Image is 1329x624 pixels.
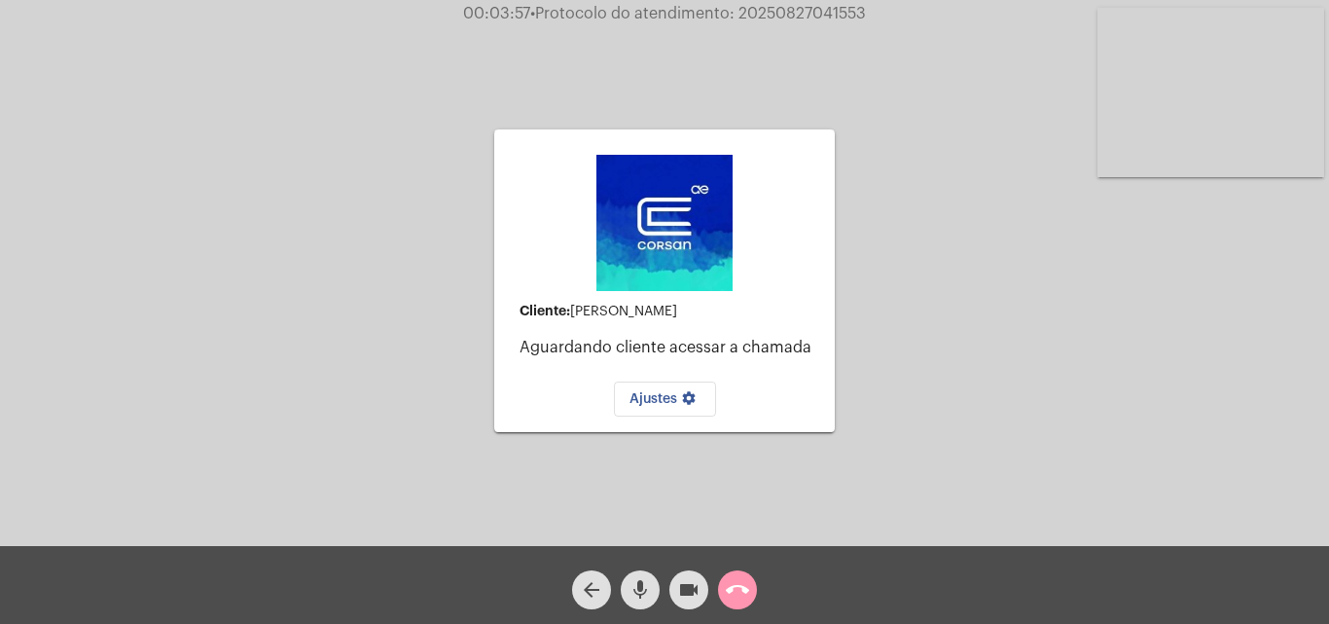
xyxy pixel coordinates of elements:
mat-icon: settings [677,390,700,414]
strong: Cliente: [520,304,570,317]
span: 00:03:57 [463,6,530,21]
mat-icon: mic [629,578,652,602]
span: • [530,6,535,21]
div: [PERSON_NAME] [520,304,819,319]
p: Aguardando cliente acessar a chamada [520,339,819,356]
mat-icon: call_end [726,578,749,602]
mat-icon: videocam [677,578,700,602]
img: d4669ae0-8c07-2337-4f67-34b0df7f5ae4.jpeg [596,155,733,291]
button: Ajustes [614,382,716,417]
mat-icon: arrow_back [580,578,603,602]
span: Protocolo do atendimento: 20250827041553 [530,6,866,21]
span: Ajustes [629,392,700,406]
